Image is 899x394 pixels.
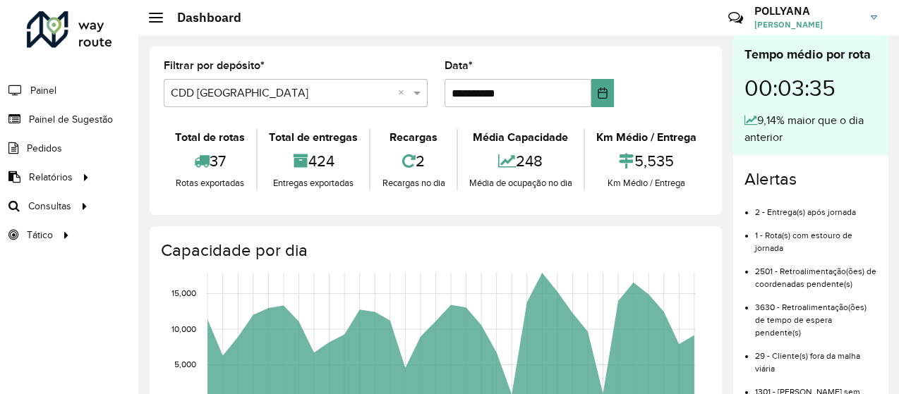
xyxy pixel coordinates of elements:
div: Entregas exportadas [261,176,366,190]
div: 424 [261,146,366,176]
span: Painel de Sugestão [29,112,113,127]
label: Data [445,57,473,74]
a: Contato Rápido [720,3,751,33]
div: 248 [461,146,580,176]
div: Média Capacidade [461,129,580,146]
li: 3630 - Retroalimentação(ões) de tempo de espera pendente(s) [755,290,877,339]
div: Total de entregas [261,129,366,146]
li: 2501 - Retroalimentação(ões) de coordenadas pendente(s) [755,254,877,290]
span: Pedidos [27,141,62,156]
label: Filtrar por depósito [164,57,265,74]
li: 2 - Entrega(s) após jornada [755,195,877,218]
span: Painel [30,83,56,98]
h3: POLLYANA [754,4,860,18]
span: [PERSON_NAME] [754,18,860,31]
h4: Alertas [744,169,877,190]
div: Km Médio / Entrega [589,176,704,190]
div: Tempo médio por rota [744,45,877,64]
div: 00:03:35 [744,64,877,112]
div: Total de rotas [167,129,253,146]
h4: Capacidade por dia [161,240,708,261]
div: Recargas [374,129,452,146]
li: 1 - Rota(s) com estouro de jornada [755,218,877,254]
div: 9,14% maior que o dia anterior [744,112,877,146]
span: Clear all [398,85,410,101]
h2: Dashboard [163,10,241,25]
span: Consultas [28,199,71,214]
button: Choose Date [591,79,614,107]
div: 2 [374,146,452,176]
div: Rotas exportadas [167,176,253,190]
text: 10,000 [171,324,196,333]
span: Relatórios [29,170,73,185]
div: 37 [167,146,253,176]
div: Recargas no dia [374,176,452,190]
li: 29 - Cliente(s) fora da malha viária [755,339,877,375]
text: 5,000 [174,360,196,369]
span: Tático [27,228,53,242]
div: 5,535 [589,146,704,176]
div: Média de ocupação no dia [461,176,580,190]
text: 15,000 [171,289,196,298]
div: Km Médio / Entrega [589,129,704,146]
